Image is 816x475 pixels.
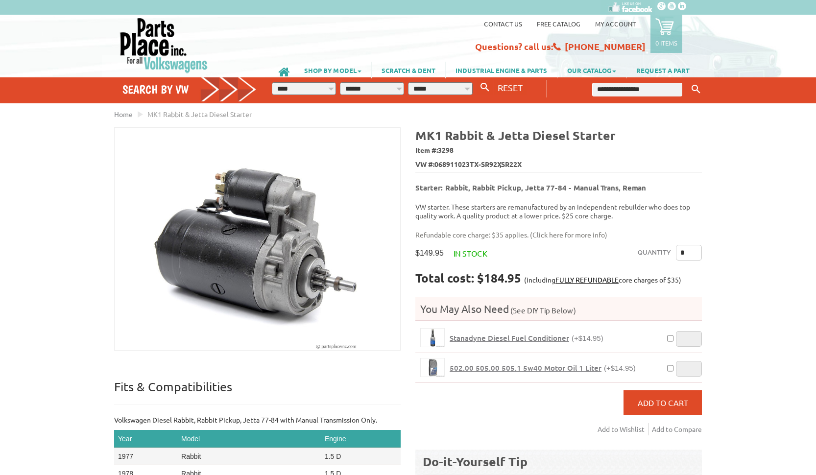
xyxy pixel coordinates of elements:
span: In stock [454,248,487,258]
a: REQUEST A PART [626,62,699,78]
a: SCRATCH & DENT [372,62,445,78]
td: 1.5 D [321,448,401,465]
a: My Account [595,20,636,28]
th: Year [114,430,177,448]
button: Search By VW... [477,80,493,95]
span: (including core charges of $35) [524,275,681,284]
span: 068911023TX-SR92X [434,159,502,169]
img: Parts Place Inc! [119,17,209,73]
a: Add to Wishlist [598,423,648,435]
h4: You May Also Need [415,302,702,315]
button: Keyword Search [689,81,703,97]
b: MK1 Rabbit & Jetta Diesel Starter [415,127,616,143]
a: 502.00 505.00 505.1 5w40 Motor Oil 1 Liter [420,358,445,377]
td: Rabbit [177,448,321,465]
span: $149.95 [415,248,444,258]
p: 0 items [655,39,677,47]
a: Add to Compare [652,423,702,435]
a: OUR CATALOG [557,62,626,78]
a: 0 items [650,15,682,53]
a: SHOP BY MODEL [294,62,371,78]
button: RESET [494,80,527,95]
label: Quantity [638,245,671,261]
img: 502.00 505.00 505.1 5w40 Motor Oil 1 Liter [421,358,444,377]
a: Stanadyne Diesel Fuel Conditioner [420,328,445,347]
a: INDUSTRIAL ENGINE & PARTS [446,62,557,78]
button: Add to Cart [624,390,702,415]
span: 502.00 505.00 505.1 5w40 Motor Oil 1 Liter [450,363,601,373]
span: Add to Cart [638,398,688,407]
b: Do-it-Yourself Tip [423,453,528,469]
th: Model [177,430,321,448]
span: 3298 [438,145,454,154]
span: RESET [498,82,523,93]
a: Contact us [484,20,522,28]
h4: Search by VW [122,82,257,96]
span: MK1 Rabbit & Jetta Diesel Starter [147,110,252,119]
span: Item #: [415,143,702,158]
th: Engine [321,430,401,448]
span: SR22X [501,159,522,169]
img: Stanadyne Diesel Fuel Conditioner [421,329,444,347]
span: Stanadyne Diesel Fuel Conditioner [450,333,569,343]
b: Starter: Rabbit, Rabbit Pickup, Jetta 77-84 - Manual Trans, Reman [415,183,646,192]
img: MK1 Rabbit & Jetta Diesel Starter [115,128,400,350]
a: Click here for more info [532,230,605,239]
span: (See DIY Tip Below) [509,306,576,315]
a: Home [114,110,133,119]
strong: Total cost: $184.95 [415,270,521,285]
p: Refundable core charge: $35 applies. ( ) [415,230,695,240]
a: Free Catalog [537,20,580,28]
span: (+$14.95) [572,334,603,342]
p: Fits & Compatibilities [114,379,401,405]
p: VW starter. These starters are remanufactured by an independent rebuilder who does top quality wo... [415,202,702,220]
td: 1977 [114,448,177,465]
span: (+$14.95) [604,364,636,372]
a: FULLY REFUNDABLE [555,275,619,284]
span: VW #: , [415,158,702,172]
a: Stanadyne Diesel Fuel Conditioner(+$14.95) [450,333,603,343]
p: Volkswagen Diesel Rabbit, Rabbit Pickup, Jetta 77-84 with Manual Transmission Only. [114,415,401,425]
a: 502.00 505.00 505.1 5w40 Motor Oil 1 Liter(+$14.95) [450,363,636,373]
